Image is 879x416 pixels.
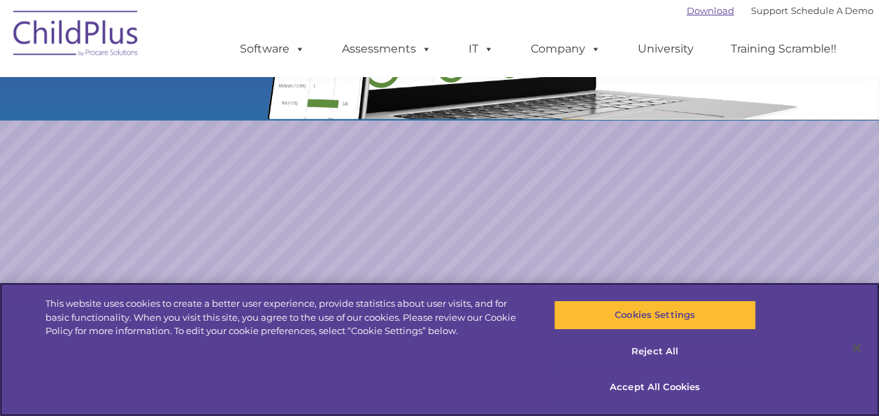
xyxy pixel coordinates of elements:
[554,373,756,402] button: Accept All Cookies
[554,337,756,366] button: Reject All
[194,150,254,160] span: Phone number
[517,35,615,63] a: Company
[194,92,237,103] span: Last name
[717,35,850,63] a: Training Scramble!!
[791,5,873,16] a: Schedule A Demo
[751,5,788,16] a: Support
[687,5,734,16] a: Download
[455,35,508,63] a: IT
[624,35,708,63] a: University
[841,333,872,363] button: Close
[45,297,527,338] div: This website uses cookies to create a better user experience, provide statistics about user visit...
[554,300,756,330] button: Cookies Settings
[6,1,146,71] img: ChildPlus by Procare Solutions
[687,5,873,16] font: |
[226,35,319,63] a: Software
[328,35,445,63] a: Assessments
